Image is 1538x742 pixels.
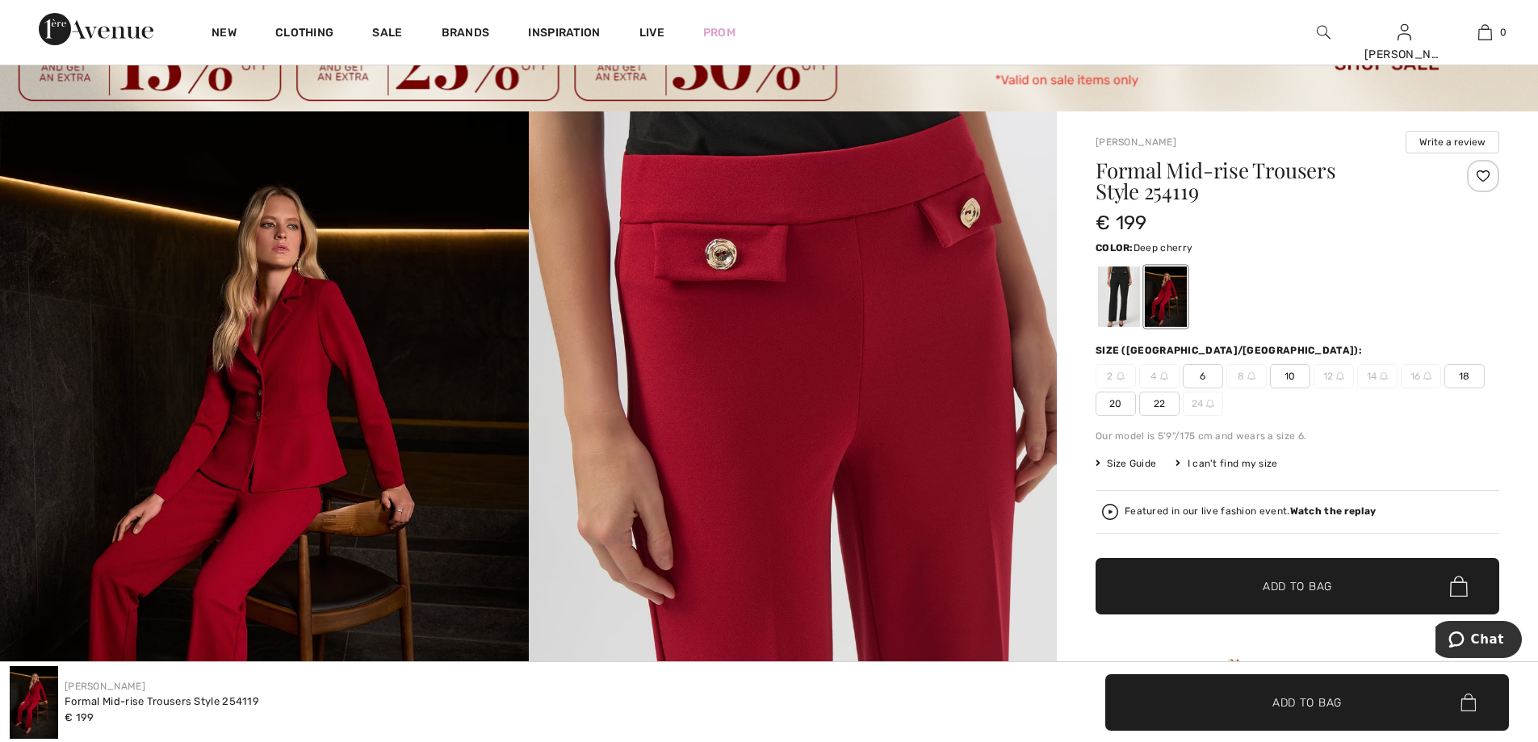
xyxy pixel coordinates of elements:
span: 0 [1500,25,1507,40]
div: Deep cherry [1145,266,1187,327]
span: 12 [1314,364,1354,388]
span: € 199 [65,711,94,723]
img: 1ère Avenue [39,13,153,45]
img: Bag.svg [1450,576,1468,597]
button: Add to Bag [1105,674,1509,731]
span: 14 [1357,364,1398,388]
span: 8 [1226,364,1267,388]
button: Add to Bag [1096,558,1499,614]
a: Live [639,24,664,41]
a: Sale [372,26,402,43]
img: ring-m.svg [1423,372,1431,380]
a: [PERSON_NAME] [1096,136,1176,148]
strong: Watch the replay [1290,505,1377,517]
a: Sign In [1398,24,1411,40]
span: € 199 [1096,212,1147,234]
img: ring-m.svg [1117,372,1125,380]
img: ring-m.svg [1336,372,1344,380]
img: My Bag [1478,23,1492,42]
span: 10 [1270,364,1310,388]
a: [PERSON_NAME] [65,681,145,692]
h1: Formal Mid-rise Trousers Style 254119 [1096,160,1432,202]
a: Prom [703,24,735,41]
span: 24 [1183,392,1223,416]
a: Clothing [275,26,333,43]
span: 22 [1139,392,1180,416]
div: Our model is 5'9"/175 cm and wears a size 6. [1096,429,1499,443]
a: New [212,26,237,43]
img: Bag.svg [1460,694,1476,711]
span: 18 [1444,364,1485,388]
span: Deep cherry [1134,242,1192,254]
img: ring-m.svg [1206,400,1214,408]
div: Featured in our live fashion event. [1125,506,1376,517]
a: Brands [442,26,490,43]
div: I can't find my size [1176,456,1277,471]
span: 6 [1183,364,1223,388]
img: Watch the replay [1102,504,1118,520]
span: Add to Bag [1272,694,1342,711]
img: ring-m.svg [1160,372,1168,380]
span: Add to Bag [1263,578,1332,595]
div: [PERSON_NAME] [1364,46,1444,63]
span: Inspiration [528,26,600,43]
img: My Info [1398,23,1411,42]
span: 20 [1096,392,1136,416]
img: Avenue Rewards [1225,658,1243,680]
a: 0 [1445,23,1524,42]
div: Size ([GEOGRAPHIC_DATA]/[GEOGRAPHIC_DATA]): [1096,343,1365,358]
span: 2 [1096,364,1136,388]
img: search the website [1317,23,1331,42]
img: Formal Mid-Rise Trousers Style 254119 [10,666,58,739]
iframe: Opens a widget where you can chat to one of our agents [1435,621,1522,661]
div: Black [1098,266,1140,327]
div: Formal Mid-rise Trousers Style 254119 [65,694,259,710]
span: Size Guide [1096,456,1156,471]
span: 4 [1139,364,1180,388]
button: Write a review [1406,131,1499,153]
span: 16 [1401,364,1441,388]
img: ring-m.svg [1380,372,1388,380]
img: ring-m.svg [1247,372,1255,380]
span: Color: [1096,242,1134,254]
